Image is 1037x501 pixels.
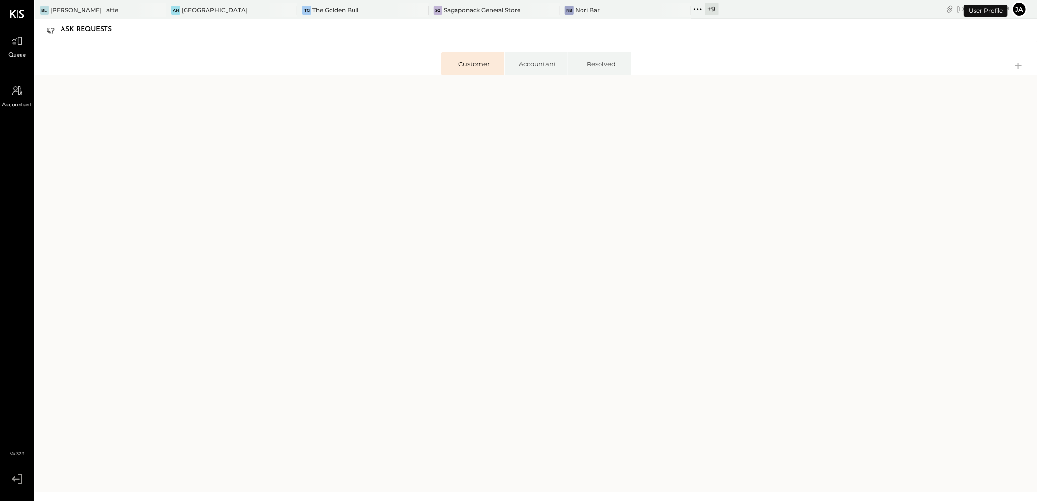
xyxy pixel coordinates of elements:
div: User Profile [964,5,1008,17]
div: AH [171,6,180,15]
div: Nori Bar [575,6,600,14]
div: [PERSON_NAME] Latte [50,6,118,14]
div: copy link [945,4,954,14]
div: SG [434,6,442,15]
li: Resolved [568,52,631,75]
div: Customer [451,60,498,68]
div: NB [565,6,574,15]
button: ja [1012,1,1027,17]
span: Accountant [2,101,32,110]
a: Accountant [0,82,34,110]
div: + 9 [705,3,719,15]
div: Ask Requests [61,22,122,38]
div: [DATE] [957,4,1009,14]
div: [GEOGRAPHIC_DATA] [182,6,248,14]
a: Queue [0,32,34,60]
div: TG [302,6,311,15]
div: BL [40,6,49,15]
div: The Golden Bull [312,6,358,14]
span: Queue [8,51,26,60]
div: Sagaponack General Store [444,6,520,14]
div: Accountant [515,60,561,68]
